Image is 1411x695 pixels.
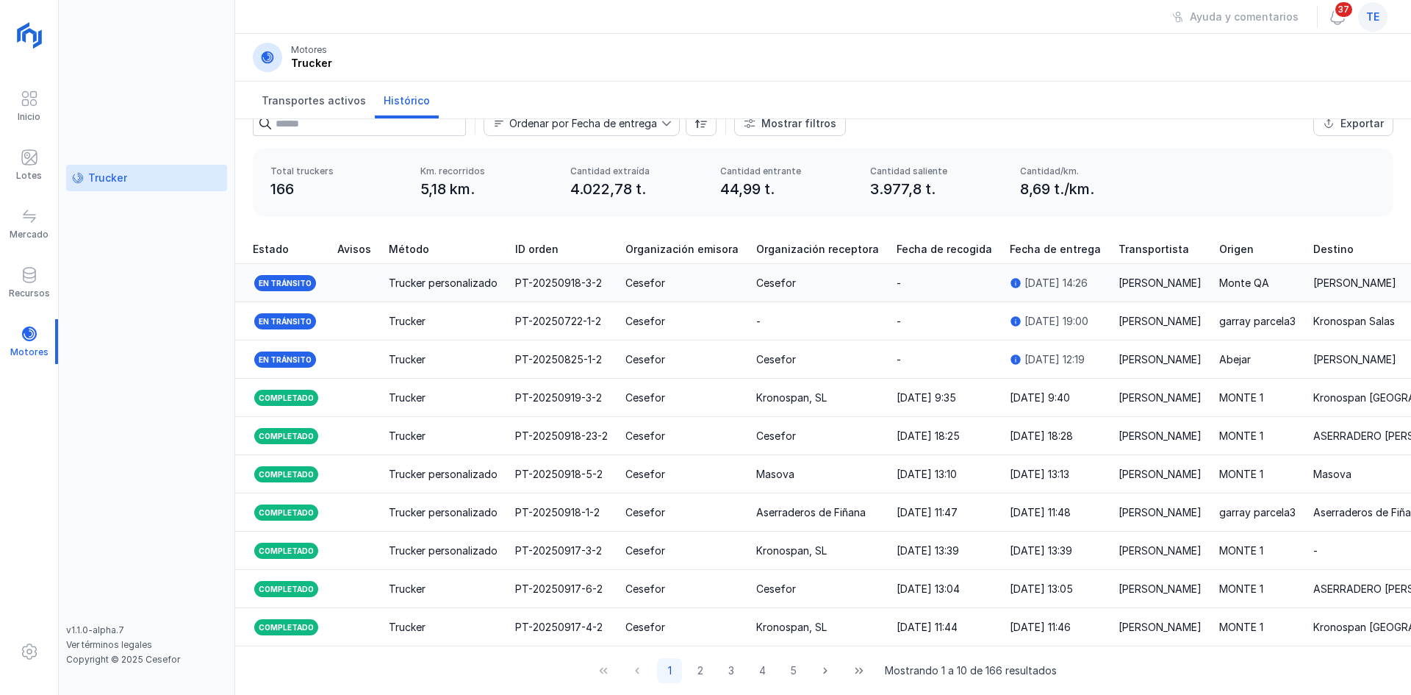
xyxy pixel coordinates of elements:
span: Transportista [1119,242,1189,257]
span: Mostrando 1 a 10 de 166 resultados [885,663,1057,678]
div: Cantidad saliente [870,165,1002,177]
div: Copyright © 2025 Cesefor [66,654,227,666]
span: Avisos [337,242,371,257]
div: garray parcela3 [1219,314,1296,329]
div: Cesefor [625,620,665,635]
div: Cesefor [625,543,665,558]
div: Trucker [389,429,426,443]
div: Completado [253,580,320,599]
div: 8,69 t./km. [1020,179,1152,199]
span: te [1366,10,1379,24]
div: - [756,314,761,329]
div: [DATE] 11:44 [897,620,958,635]
div: Cesefor [625,391,665,405]
div: Cesefor [625,582,665,596]
div: MONTE 1 [1219,543,1263,558]
div: [DATE] 9:40 [1010,391,1070,405]
div: Trucker personalizado [389,276,498,291]
div: Lotes [16,170,42,182]
div: [PERSON_NAME] [1313,276,1396,291]
span: Organización receptora [756,242,879,257]
div: [PERSON_NAME] [1119,505,1202,520]
div: Kronospan, SL [756,620,827,635]
div: Cantidad entrante [720,165,852,177]
span: Histórico [384,93,430,108]
div: En tránsito [253,350,317,369]
a: Ver términos legales [66,639,152,650]
div: [DATE] 11:46 [1010,620,1071,635]
div: PT-20250825-1-2 [515,352,602,367]
button: Page 2 [688,658,713,683]
div: Trucker personalizado [389,467,498,482]
button: Page 1 [657,658,682,683]
button: Mostrar filtros [734,111,846,136]
div: [PERSON_NAME] [1313,352,1396,367]
a: Histórico [375,82,439,118]
span: Transportes activos [262,93,366,108]
button: Page 4 [750,658,775,683]
div: Monte QA [1219,276,1269,291]
div: [DATE] 11:48 [1010,505,1071,520]
div: - [897,314,901,329]
img: logoRight.svg [11,17,48,54]
div: [PERSON_NAME] [1119,467,1202,482]
span: Destino [1313,242,1354,257]
div: PT-20250918-1-2 [515,505,600,520]
div: PT-20250722-1-2 [515,314,601,329]
div: Completado [253,618,320,637]
div: garray parcela3 [1219,505,1296,520]
div: Cantidad extraída [570,165,703,177]
div: Cesefor [756,582,796,596]
div: PT-20250918-23-2 [515,429,608,443]
div: Completado [253,465,320,484]
div: Cesefor [756,429,796,443]
div: [DATE] 18:28 [1010,429,1073,443]
button: Exportar [1313,111,1393,136]
div: Kronospan, SL [756,391,827,405]
div: [DATE] 13:39 [1010,543,1072,558]
div: [DATE] 13:05 [1010,582,1073,596]
div: [DATE] 14:26 [1024,276,1088,291]
span: Método [389,242,429,257]
div: [PERSON_NAME] [1119,429,1202,443]
button: Next Page [811,658,839,683]
span: Estado [253,242,289,257]
div: 4.022,78 t. [570,179,703,199]
div: Ordenar por Fecha de entrega [509,118,657,129]
div: MONTE 1 [1219,582,1263,596]
div: PT-20250917-3-2 [515,543,602,558]
div: MONTE 1 [1219,620,1263,635]
div: [PERSON_NAME] [1119,391,1202,405]
div: Aserraderos de Fiñana [756,505,866,520]
div: MONTE 1 [1219,467,1263,482]
a: Trucker [66,165,227,191]
span: Fecha de entrega [484,112,661,135]
div: v1.1.0-alpha.7 [66,624,227,636]
div: Km. recorridos [420,165,553,177]
div: Cesefor [625,467,665,482]
div: En tránsito [253,274,317,293]
div: MONTE 1 [1219,391,1263,405]
div: Trucker personalizado [389,505,498,520]
div: [DATE] 12:19 [1024,352,1085,367]
div: [PERSON_NAME] [1119,582,1202,596]
div: [DATE] 13:10 [897,467,957,482]
div: Cesefor [625,505,665,520]
div: 44,99 t. [720,179,852,199]
div: [DATE] 13:04 [897,582,960,596]
div: Trucker [389,391,426,405]
div: PT-20250917-6-2 [515,582,603,596]
span: Fecha de recogida [897,242,992,257]
div: MONTE 1 [1219,429,1263,443]
div: [PERSON_NAME] [1119,543,1202,558]
div: - [897,352,901,367]
span: Fecha de entrega [1010,242,1101,257]
span: ID orden [515,242,559,257]
div: Completado [253,427,320,446]
div: Motores [291,44,327,56]
div: [DATE] 13:13 [1010,467,1069,482]
div: En tránsito [253,312,317,331]
div: Total truckers [270,165,403,177]
div: [PERSON_NAME] [1119,276,1202,291]
div: Completado [253,388,320,407]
